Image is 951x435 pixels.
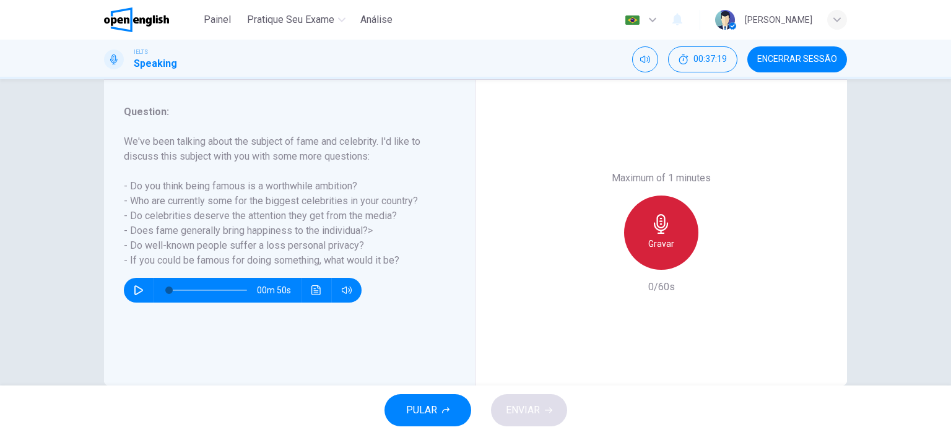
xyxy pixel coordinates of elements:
a: OpenEnglish logo [104,7,198,32]
img: Profile picture [715,10,735,30]
span: Pratique seu exame [247,12,334,27]
div: Esconder [668,46,737,72]
div: [PERSON_NAME] [745,12,812,27]
h6: Gravar [648,236,674,251]
button: Análise [355,9,397,31]
div: Silenciar [632,46,658,72]
button: 00:37:19 [668,46,737,72]
button: PULAR [384,394,471,426]
button: Painel [198,9,237,31]
button: Encerrar Sessão [747,46,847,72]
h6: Question : [124,105,440,119]
img: pt [625,15,640,25]
button: Pratique seu exame [242,9,350,31]
h1: Speaking [134,56,177,71]
h6: Maximum of 1 minutes [612,171,711,186]
button: Gravar [624,196,698,270]
span: IELTS [134,48,148,56]
span: PULAR [406,402,437,419]
h6: 0/60s [648,280,675,295]
h6: We've been talking about the subject of fame and celebrity. I'd like to discuss this subject with... [124,134,440,268]
span: Painel [204,12,231,27]
span: Encerrar Sessão [757,54,837,64]
span: Análise [360,12,393,27]
button: Clique para ver a transcrição do áudio [306,278,326,303]
span: 00:37:19 [693,54,727,64]
img: OpenEnglish logo [104,7,169,32]
span: 00m 50s [257,278,301,303]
